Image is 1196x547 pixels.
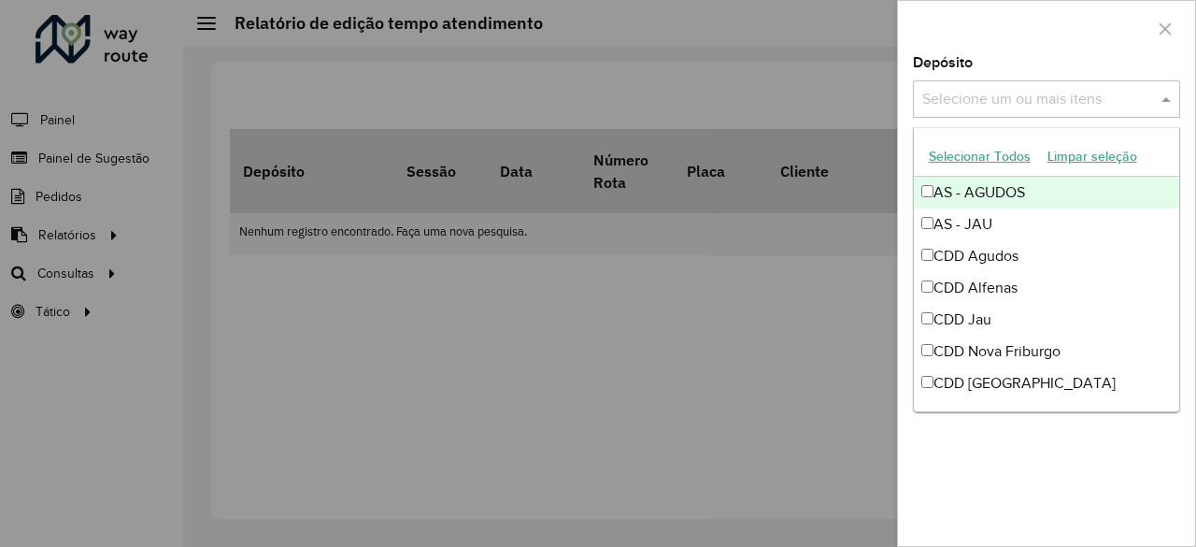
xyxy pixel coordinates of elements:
[914,336,1180,367] div: CDD Nova Friburgo
[920,142,1039,171] button: Selecionar Todos
[913,51,973,74] label: Depósito
[914,399,1180,431] div: CDD Pouso Alegre
[913,127,1181,412] ng-dropdown-panel: Options list
[914,209,1180,240] div: AS - JAU
[1039,142,1146,171] button: Limpar seleção
[914,240,1180,272] div: CDD Agudos
[914,304,1180,336] div: CDD Jau
[914,272,1180,304] div: CDD Alfenas
[914,367,1180,399] div: CDD [GEOGRAPHIC_DATA]
[914,177,1180,209] div: AS - AGUDOS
